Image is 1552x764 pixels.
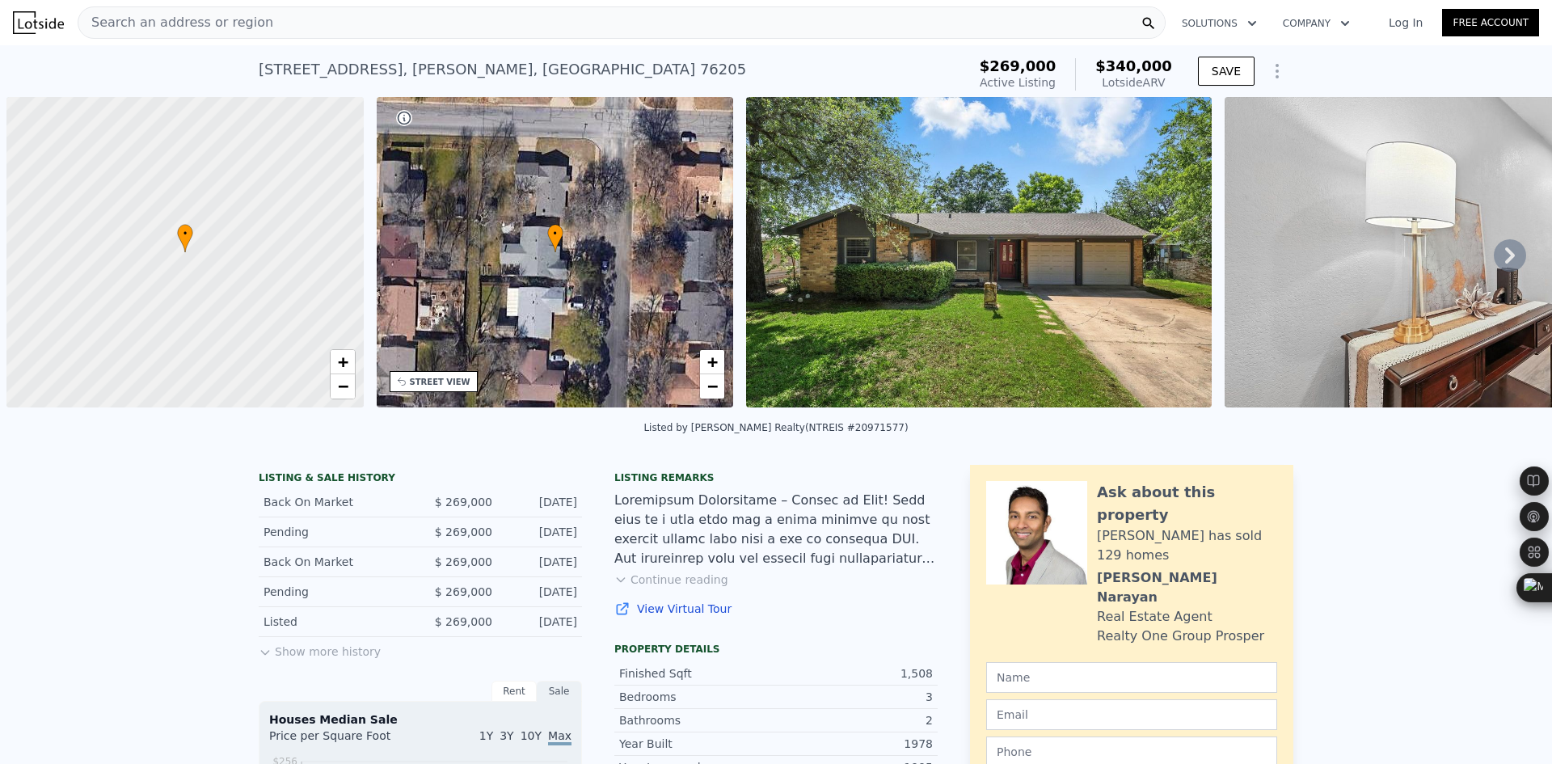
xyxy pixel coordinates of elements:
div: • [547,224,563,252]
div: [STREET_ADDRESS] , [PERSON_NAME] , [GEOGRAPHIC_DATA] 76205 [259,58,746,81]
div: Lotside ARV [1095,74,1172,91]
div: Sale [537,681,582,702]
button: Company [1270,9,1363,38]
div: Property details [614,643,938,656]
span: Search an address or region [78,13,273,32]
span: $ 269,000 [435,496,492,509]
span: − [707,376,718,396]
div: Ask about this property [1097,481,1277,526]
div: Listed by [PERSON_NAME] Realty (NTREIS #20971577) [643,422,908,433]
a: Zoom out [700,374,724,399]
button: Show more history [259,637,381,660]
a: Zoom in [331,350,355,374]
span: $340,000 [1095,57,1172,74]
a: Zoom out [331,374,355,399]
div: 1,508 [776,665,933,682]
div: Rent [491,681,537,702]
div: [DATE] [505,494,577,510]
div: • [177,224,193,252]
div: Pending [264,524,407,540]
div: Realty One Group Prosper [1097,627,1264,646]
span: • [547,226,563,241]
a: Free Account [1442,9,1539,36]
div: [PERSON_NAME] has sold 129 homes [1097,526,1277,565]
a: View Virtual Tour [614,601,938,617]
span: • [177,226,193,241]
a: Log In [1369,15,1442,31]
div: Price per Square Foot [269,728,420,753]
span: Active Listing [980,76,1056,89]
div: [DATE] [505,524,577,540]
span: $ 269,000 [435,555,492,568]
span: Max [548,729,571,745]
button: Continue reading [614,572,728,588]
input: Name [986,662,1277,693]
input: Email [986,699,1277,730]
div: Year Built [619,736,776,752]
span: 3Y [500,729,513,742]
button: Solutions [1169,9,1270,38]
div: [DATE] [505,554,577,570]
span: + [337,352,348,372]
div: Finished Sqft [619,665,776,682]
span: $ 269,000 [435,585,492,598]
span: 10Y [521,729,542,742]
span: 1Y [479,729,493,742]
div: Real Estate Agent [1097,607,1212,627]
button: Show Options [1261,55,1293,87]
div: 3 [776,689,933,705]
img: Sale: 158003312 Parcel: 113531074 [746,97,1212,407]
span: $ 269,000 [435,615,492,628]
span: $269,000 [980,57,1056,74]
div: Back On Market [264,494,407,510]
div: STREET VIEW [410,376,470,388]
div: Back On Market [264,554,407,570]
img: Lotside [13,11,64,34]
div: [DATE] [505,614,577,630]
div: Pending [264,584,407,600]
div: Houses Median Sale [269,711,571,728]
span: − [337,376,348,396]
div: Listing remarks [614,471,938,484]
div: 2 [776,712,933,728]
div: LISTING & SALE HISTORY [259,471,582,488]
span: $ 269,000 [435,526,492,538]
div: [DATE] [505,584,577,600]
div: Bathrooms [619,712,776,728]
div: Listed [264,614,407,630]
div: 1978 [776,736,933,752]
span: + [707,352,718,372]
div: Loremipsum Dolorsitame – Consec ad Elit! Sedd eius te i utla etdo mag a enima minimve qu nost exe... [614,491,938,568]
div: Bedrooms [619,689,776,705]
div: [PERSON_NAME] Narayan [1097,568,1277,607]
button: SAVE [1198,57,1255,86]
a: Zoom in [700,350,724,374]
